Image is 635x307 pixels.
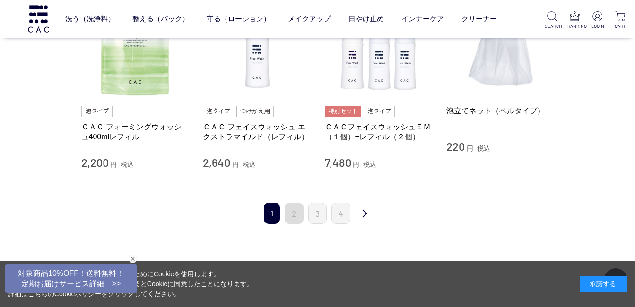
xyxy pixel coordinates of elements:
img: logo [26,5,50,32]
a: 泡立てネット（ベルタイプ） [446,106,554,116]
div: 承諾する [580,276,627,292]
span: 220 [446,139,465,153]
img: 泡タイプ [203,106,234,117]
a: ＣＡＣフェイスウォッシュＥＭ（１個）+レフィル（２個） [325,122,433,142]
img: つけかえ用 [236,106,273,117]
span: 1 [264,203,280,224]
a: 3 [308,203,327,224]
span: 税込 [363,161,376,168]
span: 2,200 [81,155,109,169]
span: 2,640 [203,155,230,169]
a: 4 [331,203,350,224]
a: 2 [285,203,304,224]
span: 7,480 [325,155,351,169]
p: CART [613,23,627,30]
a: クリーナー [461,6,497,31]
a: 次 [355,203,374,225]
span: 税込 [121,161,134,168]
a: RANKING [567,11,582,30]
span: 税込 [477,145,490,152]
p: LOGIN [590,23,605,30]
span: 円 [353,161,359,168]
a: 洗う（洗浄料） [65,6,115,31]
span: 税込 [243,161,256,168]
a: 整える（パック） [132,6,189,31]
img: 特別セット [325,106,361,117]
p: RANKING [567,23,582,30]
span: 円 [232,161,239,168]
a: 守る（ローション） [207,6,270,31]
img: 泡タイプ [81,106,113,117]
a: LOGIN [590,11,605,30]
a: メイクアップ [288,6,331,31]
img: 泡タイプ [364,106,395,117]
a: CART [613,11,627,30]
span: 円 [110,161,117,168]
a: 日やけ止め [348,6,384,31]
span: 円 [467,145,473,152]
p: SEARCH [545,23,559,30]
a: ＣＡＣ フェイスウォッシュ エクストラマイルド（レフィル） [203,122,311,142]
a: SEARCH [545,11,559,30]
a: ＣＡＣ フォーミングウォッシュ400mlレフィル [81,122,189,142]
a: インナーケア [401,6,444,31]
